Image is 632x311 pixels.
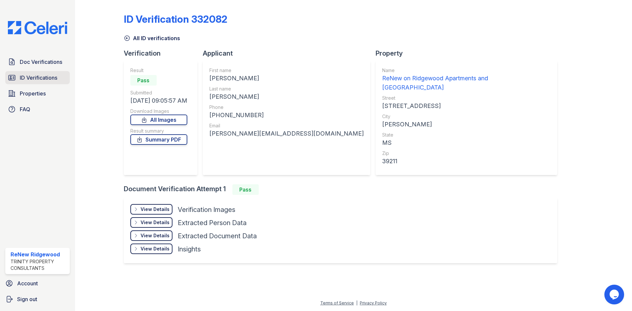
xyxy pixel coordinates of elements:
[382,157,551,166] div: 39211
[178,245,201,254] div: Insights
[209,111,364,120] div: [PHONE_NUMBER]
[382,95,551,101] div: Street
[209,129,364,138] div: [PERSON_NAME][EMAIL_ADDRESS][DOMAIN_NAME]
[5,103,70,116] a: FAQ
[209,92,364,101] div: [PERSON_NAME]
[356,300,357,305] div: |
[130,128,187,134] div: Result summary
[382,113,551,120] div: City
[20,105,30,113] span: FAQ
[141,219,170,226] div: View Details
[130,115,187,125] a: All Images
[382,138,551,147] div: MS
[360,300,387,305] a: Privacy Policy
[382,67,551,92] a: Name ReNew on Ridgewood Apartments and [GEOGRAPHIC_DATA]
[124,184,563,195] div: Document Verification Attempt 1
[11,258,67,272] div: Trinity Property Consultants
[382,120,551,129] div: [PERSON_NAME]
[382,150,551,157] div: Zip
[209,104,364,111] div: Phone
[130,96,187,105] div: [DATE] 09:05:57 AM
[382,67,551,74] div: Name
[382,74,551,92] div: ReNew on Ridgewood Apartments and [GEOGRAPHIC_DATA]
[141,206,170,213] div: View Details
[17,279,38,287] span: Account
[178,218,247,227] div: Extracted Person Data
[124,13,227,25] div: ID Verification 332082
[141,232,170,239] div: View Details
[130,90,187,96] div: Submitted
[130,67,187,74] div: Result
[178,231,257,241] div: Extracted Document Data
[209,74,364,83] div: [PERSON_NAME]
[209,86,364,92] div: Last name
[604,285,625,304] iframe: chat widget
[17,295,37,303] span: Sign out
[320,300,354,305] a: Terms of Service
[5,71,70,84] a: ID Verifications
[124,34,180,42] a: All ID verifications
[232,184,259,195] div: Pass
[5,87,70,100] a: Properties
[209,122,364,129] div: Email
[20,58,62,66] span: Doc Verifications
[20,90,46,97] span: Properties
[130,134,187,145] a: Summary PDF
[3,293,72,306] a: Sign out
[130,75,157,86] div: Pass
[209,67,364,74] div: First name
[124,49,203,58] div: Verification
[5,55,70,68] a: Doc Verifications
[11,250,67,258] div: ReNew Ridgewood
[130,108,187,115] div: Download Images
[382,132,551,138] div: State
[203,49,376,58] div: Applicant
[20,74,57,82] span: ID Verifications
[376,49,563,58] div: Property
[178,205,235,214] div: Verification Images
[3,21,72,34] img: CE_Logo_Blue-a8612792a0a2168367f1c8372b55b34899dd931a85d93a1a3d3e32e68fde9ad4.png
[141,246,170,252] div: View Details
[3,277,72,290] a: Account
[382,101,551,111] div: [STREET_ADDRESS]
